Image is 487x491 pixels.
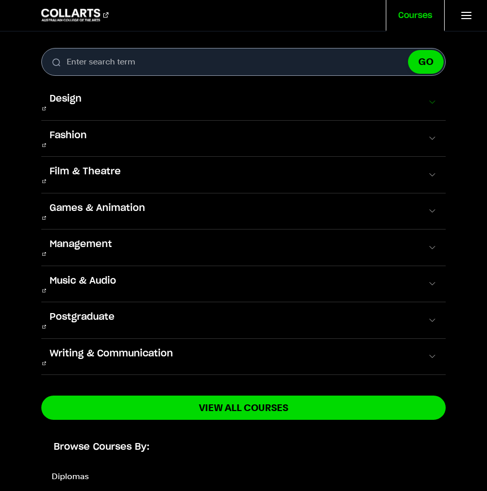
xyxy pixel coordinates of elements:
[41,193,446,230] button: Games & Animation
[41,310,123,330] a: Postgraduate
[41,129,95,149] a: Fashion
[41,121,446,157] button: Fashion
[408,50,444,74] button: GO
[41,92,90,112] a: Design
[41,347,181,361] span: Writing & Communication
[41,339,446,375] button: Writing & Communication
[41,202,153,215] span: Games & Animation
[41,274,124,294] a: Music & Audio
[41,230,446,266] button: Management
[41,238,120,251] span: Management
[41,440,446,454] h5: Browse Courses By:
[41,9,108,21] div: Go to homepage
[41,266,446,302] button: Music & Audio
[41,310,123,324] span: Postgraduate
[41,238,120,257] a: Management
[41,157,446,193] button: Film & Theatre
[41,302,446,338] button: Postgraduate
[41,274,124,288] span: Music & Audio
[41,129,95,142] span: Fashion
[52,471,89,481] a: Diplomas
[41,202,153,221] a: Games & Animation
[41,48,446,76] input: Enter search term
[41,347,181,367] a: Writing & Communication
[41,165,129,178] span: Film & Theatre
[41,48,446,76] form: Search
[41,165,129,185] a: Film & Theatre
[41,84,446,120] button: Design
[41,396,446,420] a: View All Courses
[41,92,90,106] span: Design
